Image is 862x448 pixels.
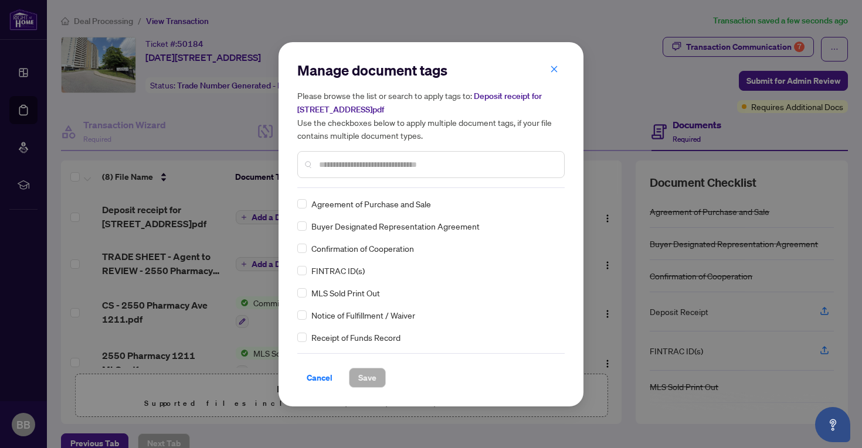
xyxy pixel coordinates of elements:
[297,368,342,388] button: Cancel
[307,368,332,387] span: Cancel
[311,309,415,322] span: Notice of Fulfillment / Waiver
[311,242,414,255] span: Confirmation of Cooperation
[297,89,565,142] h5: Please browse the list or search to apply tags to: Use the checkboxes below to apply multiple doc...
[311,264,365,277] span: FINTRAC ID(s)
[311,286,380,299] span: MLS Sold Print Out
[311,197,431,210] span: Agreement of Purchase and Sale
[297,91,542,115] span: Deposit receipt for [STREET_ADDRESS]pdf
[311,331,401,344] span: Receipt of Funds Record
[815,407,850,442] button: Open asap
[311,220,480,232] span: Buyer Designated Representation Agreement
[297,61,565,80] h2: Manage document tags
[550,65,558,73] span: close
[349,368,386,388] button: Save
